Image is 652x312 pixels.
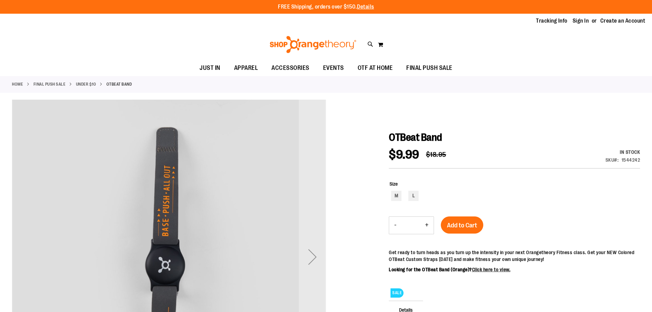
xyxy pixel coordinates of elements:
[447,222,477,229] span: Add to Cart
[472,267,511,272] a: Click here to view.
[406,60,452,76] span: FINAL PUSH SALE
[34,81,66,87] a: FINAL PUSH SALE
[605,157,619,163] strong: SKU
[271,60,309,76] span: ACCESSORIES
[441,216,483,234] button: Add to Cart
[389,217,401,234] button: Decrease product quantity
[391,288,404,298] span: SALE
[265,60,316,76] a: ACCESSORIES
[389,249,640,263] p: Get ready to turn heads as you turn up the intensity in your next Orangetheory Fitness class. Get...
[389,267,510,272] b: Looking for the OTBeat Band (Orange)?
[536,17,567,25] a: Tracking Info
[227,60,265,76] a: APPAREL
[76,81,96,87] a: Under $10
[420,217,434,234] button: Increase product quantity
[12,81,23,87] a: Home
[193,60,227,76] a: JUST IN
[278,3,374,11] p: FREE Shipping, orders over $150.
[316,60,351,76] a: EVENTS
[389,132,442,143] span: OTBeat Band
[391,191,401,201] div: M
[357,4,374,10] a: Details
[351,60,400,76] a: OTF AT HOME
[323,60,344,76] span: EVENTS
[389,148,419,162] span: $9.99
[600,17,645,25] a: Create an Account
[200,60,220,76] span: JUST IN
[573,17,589,25] a: Sign In
[399,60,459,76] a: FINAL PUSH SALE
[106,81,132,87] strong: OTBeat Band
[426,151,446,159] span: $18.95
[605,149,640,155] div: Availability
[269,36,357,53] img: Shop Orangetheory
[358,60,393,76] span: OTF AT HOME
[234,60,258,76] span: APPAREL
[605,149,640,155] div: In stock
[389,181,398,187] span: Size
[401,217,420,234] input: Product quantity
[408,191,419,201] div: L
[622,157,640,163] div: 1544242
